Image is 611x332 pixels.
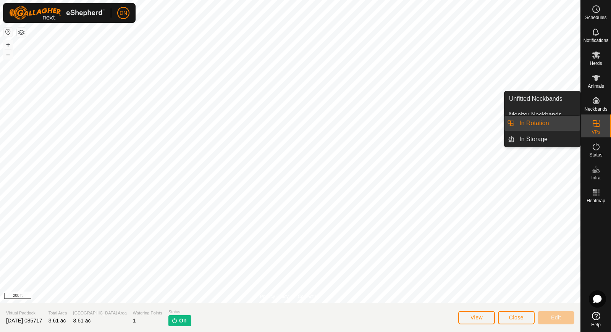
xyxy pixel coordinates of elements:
[515,116,580,131] a: In Rotation
[73,317,91,324] span: 3.61 ac
[298,293,320,300] a: Contact Us
[133,310,162,316] span: Watering Points
[509,110,562,119] span: Monitor Neckbands
[592,130,600,134] span: VPs
[515,132,580,147] a: In Storage
[504,116,580,131] li: In Rotation
[3,40,13,49] button: +
[538,311,574,324] button: Edit
[470,314,483,321] span: View
[168,309,191,315] span: Status
[6,310,42,316] span: Virtual Paddock
[17,28,26,37] button: Map Layers
[509,314,524,321] span: Close
[9,6,105,20] img: Gallagher Logo
[519,135,548,144] span: In Storage
[120,9,127,17] span: DN
[260,293,289,300] a: Privacy Policy
[504,91,580,106] a: Unfitted Neckbands
[498,311,535,324] button: Close
[591,322,601,327] span: Help
[48,310,67,316] span: Total Area
[551,314,561,321] span: Edit
[590,61,602,66] span: Herds
[3,50,13,59] button: –
[504,132,580,147] li: In Storage
[588,84,604,89] span: Animals
[584,38,608,43] span: Notifications
[3,27,13,37] button: Reset Map
[584,107,607,111] span: Neckbands
[179,317,186,325] span: On
[581,309,611,330] a: Help
[171,317,178,324] img: turn-on
[6,317,42,324] span: [DATE] 085717
[585,15,606,20] span: Schedules
[73,310,127,316] span: [GEOGRAPHIC_DATA] Area
[519,119,549,128] span: In Rotation
[504,107,580,122] a: Monitor Neckbands
[589,153,602,157] span: Status
[48,317,66,324] span: 3.61 ac
[591,176,600,180] span: Infra
[133,317,136,324] span: 1
[587,198,605,203] span: Heatmap
[458,311,495,324] button: View
[509,94,563,103] span: Unfitted Neckbands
